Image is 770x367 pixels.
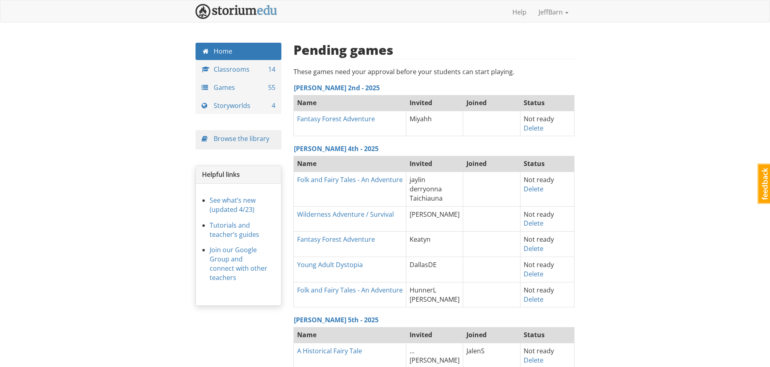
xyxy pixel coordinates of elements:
th: Joined [463,95,520,111]
th: Invited [406,327,463,343]
a: Delete [524,244,543,253]
span: Keatyn [410,235,431,244]
div: Helpful links [196,166,281,184]
a: Join our Google Group and connect with other teachers [210,245,267,282]
span: 14 [268,65,275,74]
span: Not ready [524,210,554,219]
th: Joined [463,156,520,172]
th: Name [293,327,406,343]
a: Young Adult Dystopia [297,260,363,269]
a: Delete [524,356,543,365]
th: Status [520,327,574,343]
a: Classrooms 14 [196,61,281,78]
span: [PERSON_NAME] [410,210,460,219]
a: Folk and Fairy Tales - An Adventure [297,286,403,294]
a: Folk and Fairy Tales - An Adventure [297,175,403,184]
span: ... [410,346,414,355]
a: Fantasy Forest Adventure [297,114,375,123]
a: See what’s new (updated 4/23) [210,196,256,214]
a: Storyworlds 4 [196,97,281,114]
span: Not ready [524,346,554,355]
a: A Historical Fairy Tale [297,346,362,355]
a: Browse the library [214,134,269,143]
span: 55 [268,83,275,92]
img: StoriumEDU [196,4,277,19]
th: Name [293,156,406,172]
span: Not ready [524,260,554,269]
span: DallasDE [410,260,437,269]
a: Delete [524,295,543,304]
span: 4 [272,101,275,110]
span: [PERSON_NAME] [410,356,460,365]
span: Miyahh [410,114,432,123]
a: Games 55 [196,79,281,96]
span: [PERSON_NAME] [410,295,460,304]
a: Tutorials and teacher’s guides [210,221,259,239]
span: Not ready [524,175,554,184]
span: Not ready [524,235,554,244]
span: Taichiauna [410,194,443,203]
a: Delete [524,124,543,133]
th: Status [520,95,574,111]
a: Home [196,43,281,60]
span: HunnerL [410,286,436,294]
h2: Pending games [293,43,393,57]
th: Name [293,95,406,111]
a: Help [506,2,533,22]
p: These games need your approval before your students can start playing. [293,67,575,77]
span: Not ready [524,286,554,294]
a: [PERSON_NAME] 2nd - 2025 [294,83,380,92]
span: Not ready [524,114,554,123]
a: Delete [524,270,543,278]
span: JalenS [466,346,485,355]
a: [PERSON_NAME] 4th - 2025 [294,144,379,153]
a: Delete [524,185,543,193]
span: derryonna [410,185,442,193]
a: Delete [524,219,543,228]
span: jaylin [410,175,425,184]
a: Wilderness Adventure / Survival [297,210,394,219]
th: Invited [406,156,463,172]
th: Joined [463,327,520,343]
th: Status [520,156,574,172]
a: JeffBarn [533,2,574,22]
a: [PERSON_NAME] 5th - 2025 [294,315,379,324]
a: Fantasy Forest Adventure [297,235,375,244]
th: Invited [406,95,463,111]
